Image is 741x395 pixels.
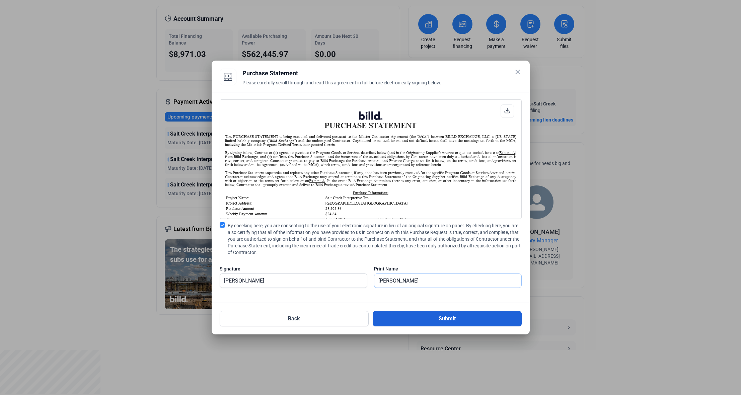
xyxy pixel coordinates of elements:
button: Back [220,311,369,326]
i: MCA [419,135,427,139]
td: Weekly Payment Amount: [226,212,325,216]
button: Submit [373,311,522,326]
td: Term: [226,217,325,222]
div: This Purchase Statement supersedes and replaces any other Purchase Statement, if any, that has be... [225,171,516,187]
u: Purchase Information: [353,191,388,195]
span: By checking here, you are consenting to the use of your electronic signature in lieu of an origin... [228,222,522,256]
td: Project Name: [226,195,325,200]
mat-icon: close [514,68,522,76]
div: Purchase Statement [242,69,522,78]
div: Print Name [374,265,522,272]
td: [GEOGRAPHIC_DATA] [GEOGRAPHIC_DATA] [325,201,515,206]
div: Please carefully scroll through and read this agreement in full before electronically signing below. [242,79,522,94]
td: Purchase Amount: [226,206,325,211]
div: This PURCHASE STATEMENT is being executed and delivered pursuant to the Master Contractor Agreeme... [225,135,516,147]
td: $3,505.36 [325,206,515,211]
u: Exhibit A [309,179,325,183]
i: Billd Exchange [270,139,294,143]
td: Salt Creek Interpretive Trail [325,195,515,200]
td: Up to 120 days, commencing on the Purchase Date [325,217,515,222]
u: Exhibit A [499,151,515,155]
input: Print Name [374,274,521,288]
td: Project Address: [226,201,325,206]
div: Signature [220,265,367,272]
td: $24.64 [325,212,515,216]
div: By signing below, Contractor (a) agrees to purchase the Program Goods or Services described below... [225,151,516,167]
h1: PURCHASE STATEMENT [225,111,516,130]
input: Signature [220,274,360,288]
